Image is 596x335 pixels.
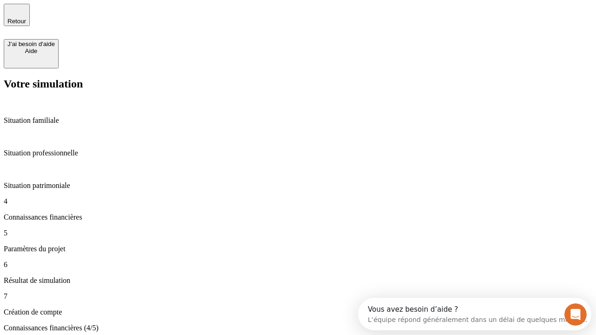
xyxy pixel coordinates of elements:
[4,181,592,190] p: Situation patrimoniale
[564,303,587,326] iframe: Intercom live chat
[4,229,592,237] p: 5
[4,39,59,68] button: J’ai besoin d'aideAide
[4,78,592,90] h2: Votre simulation
[4,324,592,332] p: Connaissances financières (4/5)
[4,261,592,269] p: 6
[4,4,30,26] button: Retour
[7,18,26,25] span: Retour
[10,8,229,15] div: Vous avez besoin d’aide ?
[4,116,592,125] p: Situation familiale
[4,292,592,301] p: 7
[4,308,592,316] p: Création de compte
[7,47,55,54] div: Aide
[4,276,592,285] p: Résultat de simulation
[7,40,55,47] div: J’ai besoin d'aide
[4,4,257,29] div: Ouvrir le Messenger Intercom
[10,15,229,25] div: L’équipe répond généralement dans un délai de quelques minutes.
[4,213,592,221] p: Connaissances financières
[4,197,592,206] p: 4
[358,298,591,330] iframe: Intercom live chat discovery launcher
[4,245,592,253] p: Paramètres du projet
[4,149,592,157] p: Situation professionnelle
